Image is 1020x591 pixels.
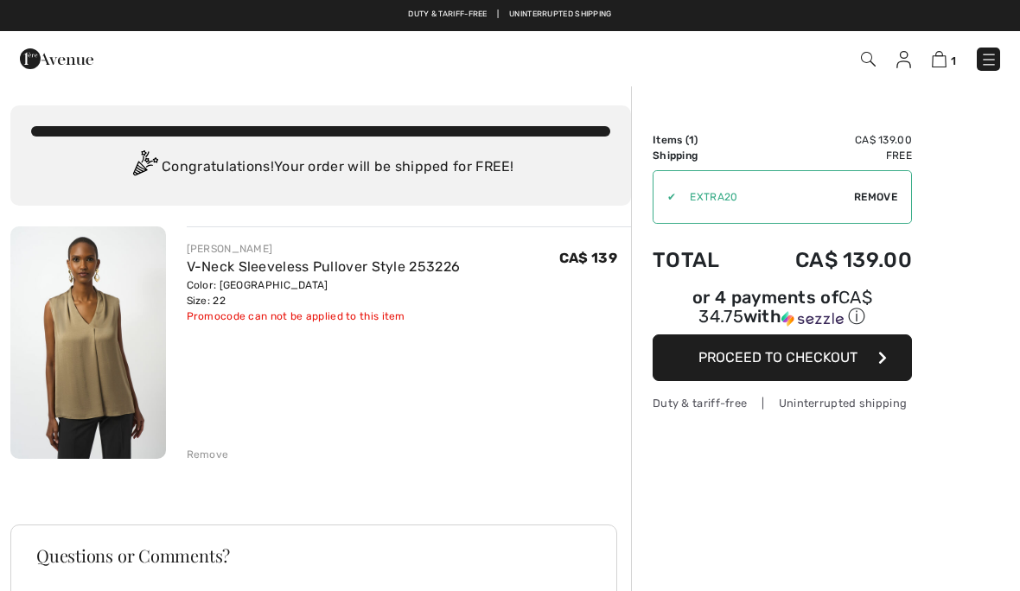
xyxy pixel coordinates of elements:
[747,148,912,163] td: Free
[653,132,747,148] td: Items ( )
[698,287,872,327] span: CA$ 34.75
[698,349,857,365] span: Proceed to Checkout
[653,395,912,411] div: Duty & tariff-free | Uninterrupted shipping
[861,52,876,67] img: Search
[127,150,162,185] img: Congratulation2.svg
[854,189,897,205] span: Remove
[653,289,912,334] div: or 4 payments ofCA$ 34.75withSezzle Click to learn more about Sezzle
[932,51,947,67] img: Shopping Bag
[20,49,93,66] a: 1ère Avenue
[747,231,912,289] td: CA$ 139.00
[980,51,998,68] img: Menu
[689,134,694,146] span: 1
[187,258,461,275] a: V-Neck Sleeveless Pullover Style 253226
[10,226,166,459] img: V-Neck Sleeveless Pullover Style 253226
[653,189,676,205] div: ✔
[951,54,956,67] span: 1
[676,171,854,223] input: Promo code
[781,311,844,327] img: Sezzle
[932,48,956,69] a: 1
[653,334,912,381] button: Proceed to Checkout
[187,447,229,462] div: Remove
[31,150,610,185] div: Congratulations! Your order will be shipped for FREE!
[187,241,461,257] div: [PERSON_NAME]
[187,308,461,324] div: Promocode can not be applied to this item
[20,41,93,76] img: 1ère Avenue
[896,51,911,68] img: My Info
[653,231,747,289] td: Total
[187,277,461,308] div: Color: [GEOGRAPHIC_DATA] Size: 22
[653,148,747,163] td: Shipping
[36,547,591,564] h3: Questions or Comments?
[559,250,617,266] span: CA$ 139
[747,132,912,148] td: CA$ 139.00
[653,289,912,328] div: or 4 payments of with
